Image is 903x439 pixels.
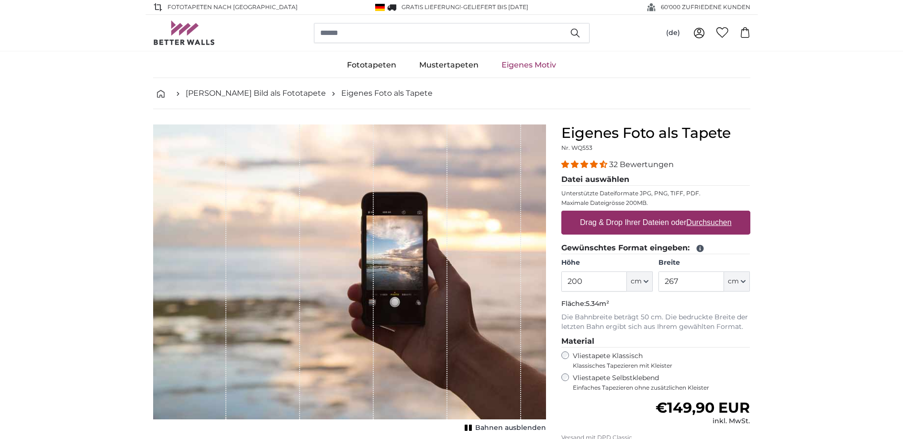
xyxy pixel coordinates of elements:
[335,53,408,78] a: Fototapeten
[561,242,750,254] legend: Gewünschtes Format eingeben:
[153,124,546,435] div: 1 of 1
[561,299,750,309] p: Fläche:
[728,277,739,286] span: cm
[461,3,528,11] span: -
[153,21,215,45] img: Betterwalls
[658,258,750,268] label: Breite
[586,299,609,308] span: 5.34m²
[573,362,742,370] span: Klassisches Tapezieren mit Kleister
[463,3,528,11] span: Geliefert bis [DATE]
[573,373,750,392] label: Vliestapete Selbstklebend
[561,174,750,186] legend: Datei auswählen
[656,399,750,416] span: €149,90 EUR
[186,88,326,99] a: [PERSON_NAME] Bild als Fototapete
[401,3,461,11] span: GRATIS Lieferung!
[609,160,674,169] span: 32 Bewertungen
[490,53,568,78] a: Eigenes Motiv
[561,258,653,268] label: Höhe
[576,213,736,232] label: Drag & Drop Ihrer Dateien oder
[153,78,750,109] nav: breadcrumbs
[724,271,750,292] button: cm
[561,190,750,197] p: Unterstützte Dateiformate JPG, PNG, TIFF, PDF.
[167,3,298,11] span: Fototapeten nach [GEOGRAPHIC_DATA]
[573,384,750,392] span: Einfaches Tapezieren ohne zusätzlichen Kleister
[658,24,688,42] button: (de)
[661,3,750,11] span: 60'000 ZUFRIEDENE KUNDEN
[561,199,750,207] p: Maximale Dateigrösse 200MB.
[686,218,731,226] u: Durchsuchen
[631,277,642,286] span: cm
[341,88,433,99] a: Eigenes Foto als Tapete
[462,421,546,435] button: Bahnen ausblenden
[561,336,750,348] legend: Material
[408,53,490,78] a: Mustertapeten
[561,160,609,169] span: 4.31 stars
[561,313,750,332] p: Die Bahnbreite beträgt 50 cm. Die bedruckte Breite der letzten Bahn ergibt sich aus Ihrem gewählt...
[375,4,385,11] img: Deutschland
[475,423,546,433] span: Bahnen ausblenden
[561,144,592,151] span: Nr. WQ553
[656,416,750,426] div: inkl. MwSt.
[561,124,750,142] h1: Eigenes Foto als Tapete
[627,271,653,292] button: cm
[573,351,742,370] label: Vliestapete Klassisch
